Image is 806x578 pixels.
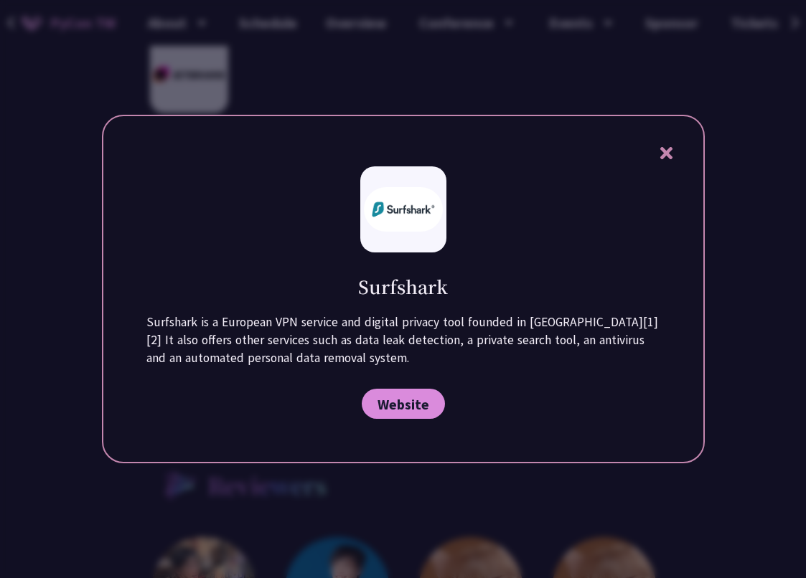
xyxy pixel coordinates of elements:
a: Website [362,389,445,419]
p: Surfshark is a European VPN service and digital privacy tool founded in [GEOGRAPHIC_DATA][1][2] I... [146,313,660,367]
img: photo [364,187,443,232]
h1: Surfshark [358,274,448,299]
span: Website [378,395,429,413]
